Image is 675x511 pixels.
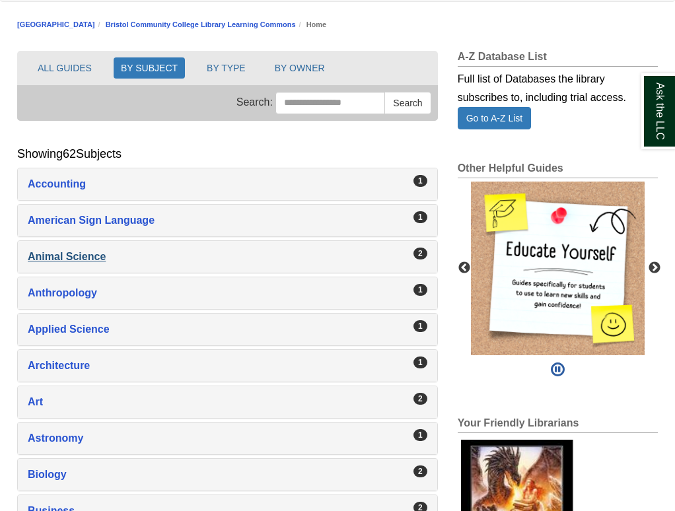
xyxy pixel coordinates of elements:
h2: Other Helpful Guides [458,162,658,178]
input: Search this Group [275,92,385,114]
a: Applied Science [28,320,427,339]
a: Accounting [28,175,427,193]
div: 2 [413,393,427,405]
div: This box contains rotating images [471,182,645,355]
div: 2 [413,465,427,477]
a: Biology [28,465,427,484]
a: Anthropology [28,284,427,302]
div: Full list of Databases the library subscribes to, including trial access. [458,67,658,107]
button: Previous [458,261,471,275]
a: Art [28,393,427,411]
a: Go to A-Z List [458,107,532,129]
a: Animal Science [28,248,427,266]
button: BY TYPE [199,57,253,79]
a: Bristol Community College Library Learning Commons [106,20,296,28]
a: American Sign Language [28,211,427,230]
button: Pause [547,355,569,384]
div: 1 [413,284,427,296]
div: 1 [413,320,427,332]
h2: Your Friendly Librarians [458,417,658,433]
a: [GEOGRAPHIC_DATA] [17,20,95,28]
div: 2 [413,248,427,259]
img: Educate yourself! Guides specifically for students to use to learn new skills and gain confidence! [471,182,645,355]
button: BY OWNER [267,57,332,79]
nav: breadcrumb [17,18,658,31]
button: Search [384,92,431,114]
h2: A-Z Database List [458,51,658,67]
button: ALL GUIDES [30,57,99,79]
button: Next [648,261,661,275]
div: 1 [413,175,427,187]
span: Search: [236,96,273,108]
li: Home [296,18,327,31]
a: Architecture [28,357,427,375]
div: 1 [413,429,427,441]
div: 1 [413,211,427,223]
a: Astronomy [28,429,427,448]
h2: Showing Subjects [17,147,122,161]
button: BY SUBJECT [114,57,185,79]
span: 62 [63,147,76,160]
div: 1 [413,357,427,368]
